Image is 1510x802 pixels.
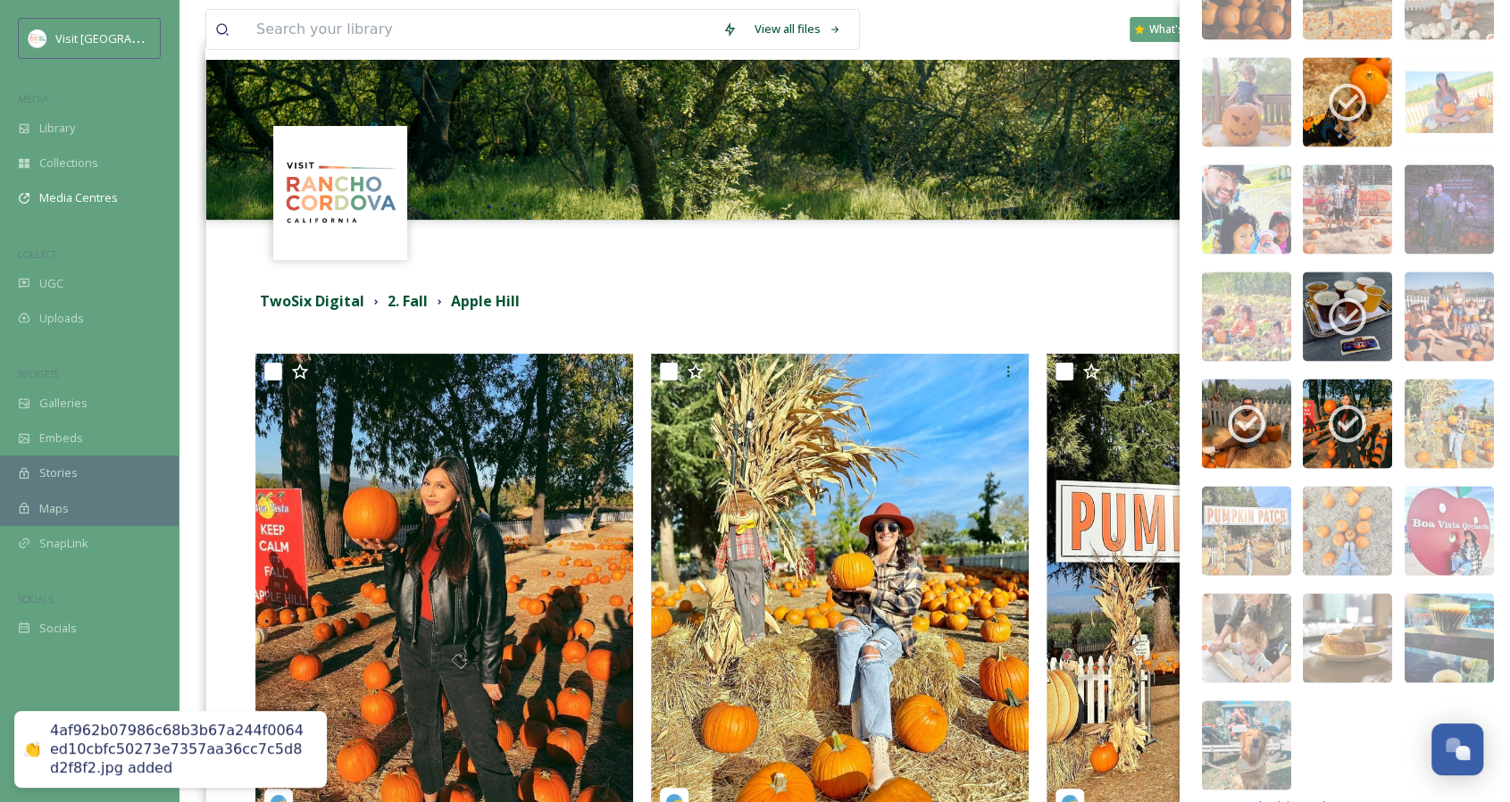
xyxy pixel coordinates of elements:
img: 94c17beb19de6f9dc22e04d3c7908057e39ab75fcc0f858611d0ed221a73f598.jpg [1202,486,1291,575]
span: Visit [GEOGRAPHIC_DATA][PERSON_NAME] [55,29,282,46]
span: WIDGETS [18,367,59,380]
strong: 2. Fall [388,291,428,311]
span: UGC [39,275,63,292]
span: MEDIA [18,92,49,105]
img: c14cc3141be8d95ac46086ba758bb4c897e46505b331721f80d70cec3d10c193.jpg [1303,486,1392,575]
img: 24a948dca291ac866431fe73a8730ad7208ca0ea397121e849da2ba145118098.jpg [1202,272,1291,361]
div: 4af962b07986c68b3b67a244f0064ed10cbfc50273e7357aa36cc7c5d8d2f8f2.jpg added [50,722,309,777]
span: Embeds [39,430,83,447]
img: 2a15b76397be878c5878c565da314747825a2387aa56a67f0249d3e4dfb710bc.jpg [1202,164,1291,254]
span: Library [39,120,75,137]
span: Maps [39,500,69,517]
strong: Apple Hill [451,291,520,311]
span: SnapLink [39,535,88,552]
div: 👏 [23,739,41,758]
strong: TwoSix Digital [260,291,364,311]
img: d5d30f50d050915054582e164d843c4bab521ffb7fe4764d43a5089b7fce552c.jpg [1303,272,1392,361]
img: cba89b8aa49e15a890aaf9835749ff55d5ab1db38456ff061fbe878843f96894.jpg [1405,272,1494,361]
span: COLLECT [18,247,56,261]
span: Galleries [39,395,88,412]
span: Media Centres [39,189,118,206]
img: 1f5698454aa0629ae27e0c13d71fa78a7d2723cd4f9c296b6b23ae0e93104ab0.jpg [1202,700,1291,789]
img: 8d86c9713b7cbe1408eb0f0a5e9fca7513985011fb0dcd8bf17156477133da45.jpg [1202,379,1291,468]
img: 4af962b07986c68b3b67a244f0064ed10cbfc50273e7357aa36cc7c5d8d2f8f2.jpg [1303,379,1392,468]
span: Socials [39,620,77,637]
img: 838487d2020d8afb6dc51f08a758ee7110be86d49e6fbeb08b5013abeacc9c4e.jpg [1202,593,1291,682]
a: View all files [746,12,850,46]
img: American River - Please credit Lisa Nottingham Photography (79).jpg [206,59,1482,220]
span: Stories [39,464,78,481]
img: images.png [276,128,405,257]
img: lindseyatthepark-Instagram-2644-ig-18102580798062600.jpg [1405,57,1494,146]
span: Collections [39,155,98,171]
img: 118a2df09402bff77243047388b29717794080dcc253fa5e68d6d3781deaa893.jpg [1303,164,1392,254]
img: 8d26904d014b39ffaa07a97e8691af592ed7e2cc2b9b90cb8bdfa4be9b8f0fd3.jpg [1405,164,1494,254]
img: 91d7cf546417dfbdb36891e4b66a9ad85e8e92da8c7784c99da06ecd476031be.jpg [1405,379,1494,468]
img: mira.pierce-Instagram-2644-ig-17867771443507821.jpg [1202,57,1291,146]
img: archiethedapperdapple-Instagram-2644-ig-18110714245062051.jpg [1303,57,1392,146]
a: What's New [1130,17,1219,42]
img: images.png [29,29,46,47]
span: SOCIALS [18,592,54,606]
img: d86cb9d9f7a74ea4a47222c289d60092f857a50ccbc9433efebbb30012b22ca6.jpg [1405,486,1494,575]
img: 2655396fa4b4eb1f2b64748157df653ed6161c80c0bf0d7325a4ccda0b7bff38.jpg [1405,593,1494,682]
span: Uploads [39,310,84,327]
button: Open Chat [1431,723,1483,775]
input: Search your library [247,10,713,49]
img: 1fba73ea43c9b08a23b1d9984aedd3f4fee4c9b1cd4bc6d8dd7c5a44b8cf1d57.jpg [1303,593,1392,682]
